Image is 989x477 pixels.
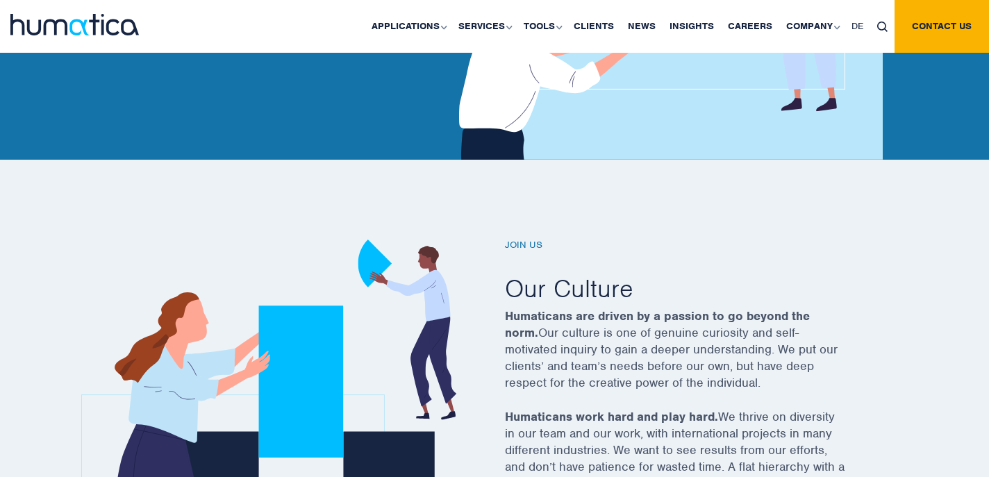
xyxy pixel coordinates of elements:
[505,308,880,408] p: Our culture is one of genuine curiosity and self-motivated inquiry to gain a deeper understanding...
[505,308,810,340] strong: Humaticans are driven by a passion to go beyond the norm.
[505,409,718,424] strong: Humaticans work hard and play hard.
[505,272,880,304] h2: Our Culture
[851,20,863,32] span: DE
[505,240,880,251] h6: Join us
[10,14,139,35] img: logo
[877,22,888,32] img: search_icon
